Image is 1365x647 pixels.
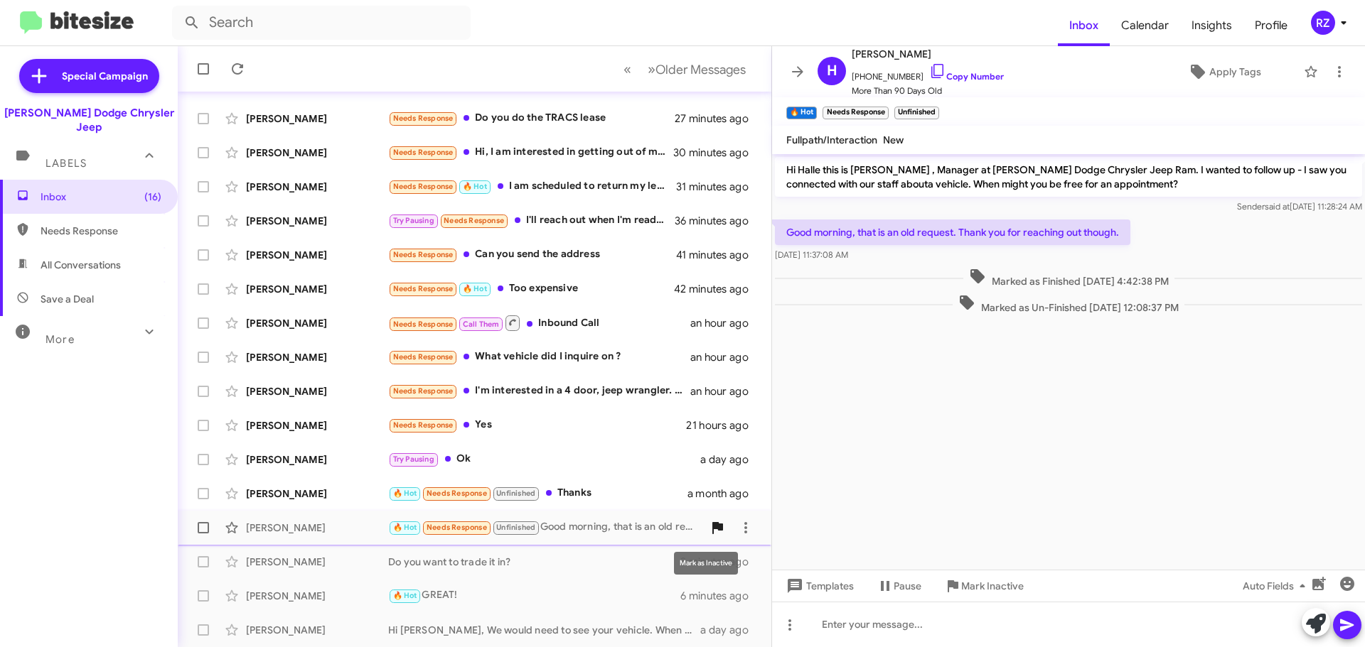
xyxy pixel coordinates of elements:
div: Inbound Call [388,314,690,332]
span: Apply Tags [1209,59,1261,85]
div: an hour ago [690,350,760,364]
div: 31 minutes ago [676,180,760,194]
a: Special Campaign [19,59,159,93]
div: [PERSON_NAME] [246,112,388,126]
span: Needs Response [393,352,454,361]
div: 30 minutes ago [675,146,760,160]
a: Profile [1243,5,1299,46]
button: Apply Tags [1151,59,1297,85]
div: Can you send the address [388,246,676,263]
div: [PERSON_NAME] [246,146,388,160]
span: 🔥 Hot [463,182,487,191]
span: [PERSON_NAME] [852,45,1004,62]
nav: Page navigation example [616,55,754,84]
div: an hour ago [690,384,760,398]
div: Good morning, that is an old request. Thank you for reaching out though. [388,519,703,535]
span: Older Messages [655,62,746,77]
div: RZ [1311,11,1335,35]
span: Auto Fields [1243,573,1311,599]
div: 6 minutes ago [680,589,760,603]
div: [PERSON_NAME] [246,486,388,501]
span: Templates [783,573,854,599]
span: New [883,134,904,146]
a: Inbox [1058,5,1110,46]
div: 42 minutes ago [675,282,760,296]
div: [PERSON_NAME] [246,623,388,637]
span: said at [1265,201,1290,212]
button: Previous [615,55,640,84]
a: Copy Number [929,71,1004,82]
span: More [45,333,75,346]
span: Needs Response [393,250,454,259]
div: 36 minutes ago [675,214,760,228]
span: Needs Response [393,386,454,396]
div: [PERSON_NAME] [246,316,388,330]
small: 🔥 Hot [786,107,817,119]
div: [PERSON_NAME] [246,521,388,535]
span: » [648,60,655,78]
span: Needs Response [427,489,487,498]
span: 🔥 Hot [393,489,417,498]
div: Do you want to trade it in? [388,555,680,569]
span: Marked as Un-Finished [DATE] 12:08:37 PM [953,294,1184,315]
span: « [623,60,631,78]
div: [PERSON_NAME] [246,214,388,228]
span: [DATE] 11:37:08 AM [775,249,848,260]
span: Special Campaign [62,69,148,83]
span: Try Pausing [393,455,434,464]
div: Ok [388,451,700,467]
span: Inbox [41,190,161,204]
span: Needs Response [427,523,487,532]
small: Needs Response [823,107,888,119]
div: Yes [388,417,686,433]
span: Save a Deal [41,292,94,306]
a: Insights [1180,5,1243,46]
div: Hi, I am interested in getting out of my 2023 grand Cherokee lease. I have 5 payments left at 536... [388,144,675,161]
div: [PERSON_NAME] [246,350,388,364]
span: Needs Response [444,216,504,225]
span: Needs Response [393,284,454,293]
div: 21 hours ago [686,418,760,433]
span: 🔥 Hot [393,523,417,532]
div: an hour ago [690,316,760,330]
div: 27 minutes ago [675,112,760,126]
div: [PERSON_NAME] [246,555,388,569]
span: Needs Response [393,148,454,157]
span: Sender [DATE] 11:28:24 AM [1237,201,1362,212]
span: Mark Inactive [961,573,1024,599]
div: I am scheduled to return my leased vehicle to [PERSON_NAME] [DATE] at 10:00am. [388,178,676,195]
span: Pause [894,573,921,599]
span: 🔥 Hot [463,284,487,293]
div: I'll reach out when I'm ready. Not ready right now [388,212,675,229]
div: a day ago [700,452,760,467]
div: 41 minutes ago [676,248,760,262]
input: Search [172,6,471,40]
span: Needs Response [41,224,161,238]
span: Unfinished [496,489,535,498]
span: More Than 90 Days Old [852,84,1004,98]
span: Call Them [463,320,500,329]
div: [PERSON_NAME] [246,589,388,603]
div: Hi [PERSON_NAME], We would need to see your vehicle. When are you available? Let me know [PERSON_... [388,623,700,637]
span: Try Pausing [393,216,434,225]
button: RZ [1299,11,1349,35]
button: Mark Inactive [933,573,1035,599]
div: What vehicle did I inquire on ? [388,349,690,365]
button: Next [639,55,754,84]
div: [PERSON_NAME] [246,180,388,194]
div: GREAT! [388,587,680,604]
div: I'm interested in a 4 door, jeep wrangler. Budget 25k, automatic [388,383,690,399]
div: Thanks [388,485,687,501]
a: Calendar [1110,5,1180,46]
p: Good morning, that is an old request. Thank you for reaching out though. [775,219,1130,245]
div: Too expensive [388,281,675,297]
p: Hi Halle this is [PERSON_NAME] , Manager at [PERSON_NAME] Dodge Chrysler Jeep Ram. I wanted to fo... [775,157,1362,197]
span: Needs Response [393,182,454,191]
span: Needs Response [393,114,454,123]
span: Fullpath/Interaction [786,134,877,146]
span: Labels [45,157,87,170]
span: H [827,60,837,82]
